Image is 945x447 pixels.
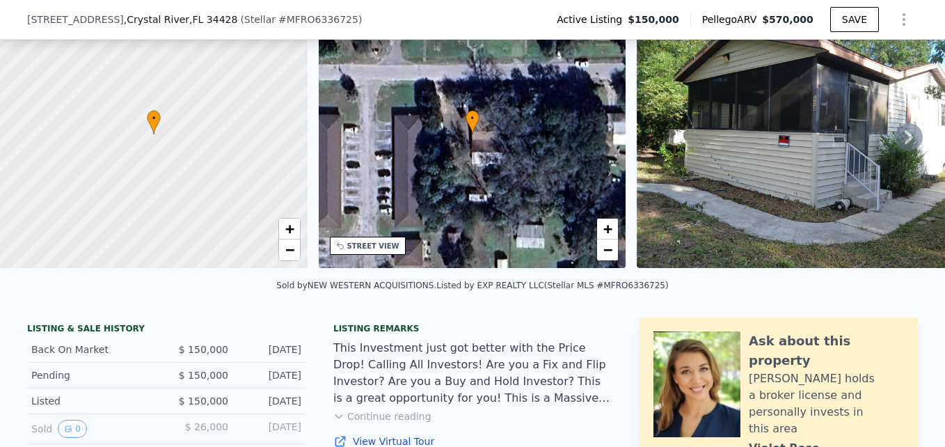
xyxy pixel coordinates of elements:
button: Show Options [890,6,918,33]
div: Sold by NEW WESTERN ACQUISITIONS . [276,281,436,290]
div: This Investment just got better with the Price Drop! Calling All Investors! Are you a Fix and Fli... [333,340,612,407]
span: $ 150,000 [179,344,228,355]
span: − [603,241,612,258]
button: Continue reading [333,409,431,423]
div: [DATE] [239,343,301,356]
span: $570,000 [762,14,813,25]
div: [DATE] [239,368,301,382]
div: • [466,110,479,134]
span: • [466,112,479,125]
a: Zoom in [597,219,618,240]
div: Sold [31,420,155,438]
div: [PERSON_NAME] holds a broker license and personally invests in this area [749,370,904,437]
div: Ask about this property [749,331,904,370]
div: [DATE] [239,394,301,408]
span: Pellego ARV [702,13,763,26]
a: Zoom out [279,240,300,260]
button: View historical data [58,420,87,438]
div: STREET VIEW [347,241,399,251]
span: # MFRO6336725 [278,14,358,25]
span: Stellar [244,14,276,25]
a: Zoom in [279,219,300,240]
div: [DATE] [239,420,301,438]
span: $ 150,000 [179,370,228,381]
span: • [147,112,161,125]
span: + [603,220,612,237]
span: $ 150,000 [179,395,228,407]
div: Listed by EXP REALTY LLC (Stellar MLS #MFRO6336725) [436,281,668,290]
span: , Crystal River [124,13,238,26]
div: Listed [31,394,155,408]
span: $ 26,000 [185,421,228,432]
div: Back On Market [31,343,155,356]
a: Zoom out [597,240,618,260]
span: $150,000 [628,13,679,26]
div: • [147,110,161,134]
button: SAVE [830,7,879,32]
span: , FL 34428 [189,14,237,25]
span: − [285,241,294,258]
div: LISTING & SALE HISTORY [27,323,305,337]
div: Pending [31,368,155,382]
span: + [285,220,294,237]
div: ( ) [240,13,362,26]
span: Active Listing [557,13,628,26]
span: [STREET_ADDRESS] [27,13,124,26]
div: Listing remarks [333,323,612,334]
